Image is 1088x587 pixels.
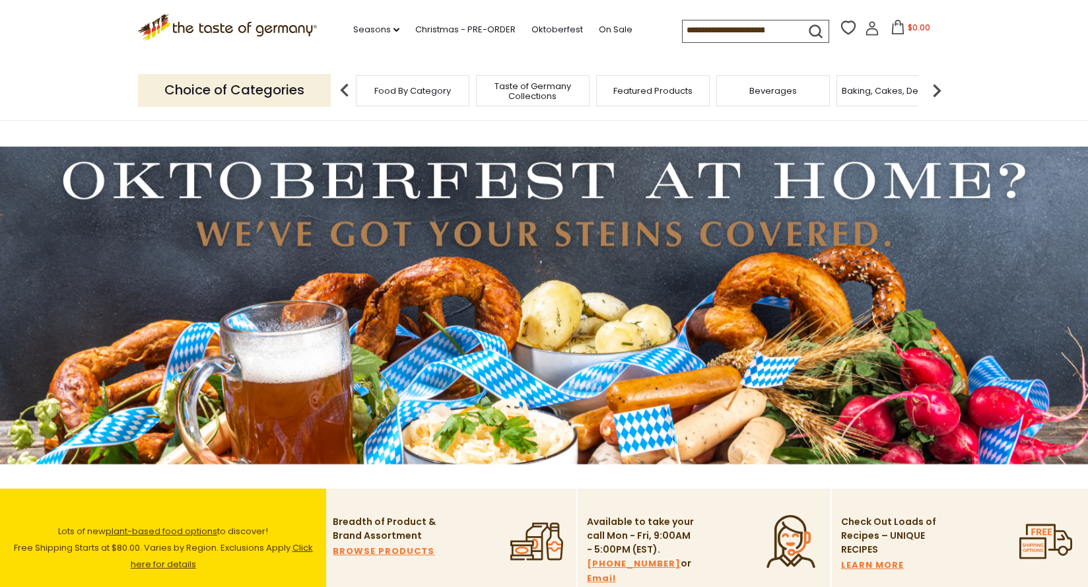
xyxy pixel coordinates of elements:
[14,525,313,570] span: Lots of new to discover! Free Shipping Starts at $80.00. Varies by Region. Exclusions Apply.
[531,22,583,37] a: Oktoberfest
[599,22,632,37] a: On Sale
[331,77,358,104] img: previous arrow
[842,86,944,96] a: Baking, Cakes, Desserts
[924,77,950,104] img: next arrow
[908,22,930,33] span: $0.00
[333,544,434,559] a: BROWSE PRODUCTS
[138,74,331,106] p: Choice of Categories
[587,557,681,571] a: [PHONE_NUMBER]
[749,86,797,96] a: Beverages
[882,20,938,40] button: $0.00
[841,515,937,557] p: Check Out Loads of Recipes – UNIQUE RECIPES
[841,558,904,572] a: LEARN MORE
[374,86,451,96] a: Food By Category
[587,571,616,586] a: Email
[613,86,693,96] a: Featured Products
[333,515,442,543] p: Breadth of Product & Brand Assortment
[587,515,696,586] p: Available to take your call Mon - Fri, 9:00AM - 5:00PM (EST). or
[106,525,217,537] a: plant-based food options
[415,22,516,37] a: Christmas - PRE-ORDER
[480,81,586,101] a: Taste of Germany Collections
[353,22,399,37] a: Seasons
